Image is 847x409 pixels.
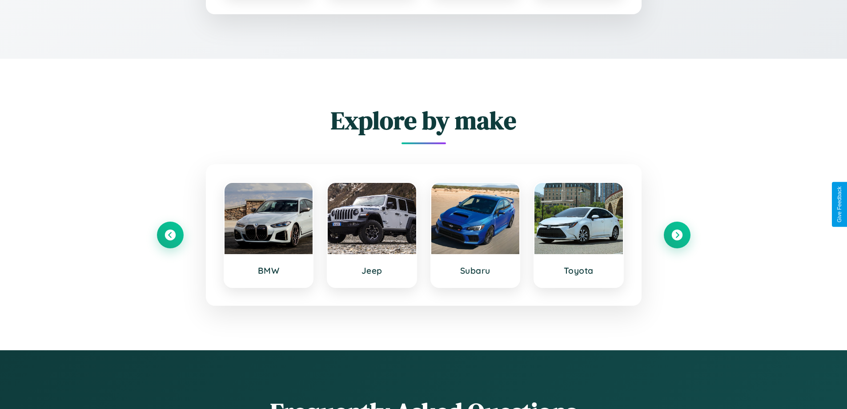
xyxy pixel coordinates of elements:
[543,265,614,276] h3: Toyota
[337,265,407,276] h3: Jeep
[233,265,304,276] h3: BMW
[157,103,690,138] h2: Explore by make
[836,186,843,223] div: Give Feedback
[440,265,511,276] h3: Subaru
